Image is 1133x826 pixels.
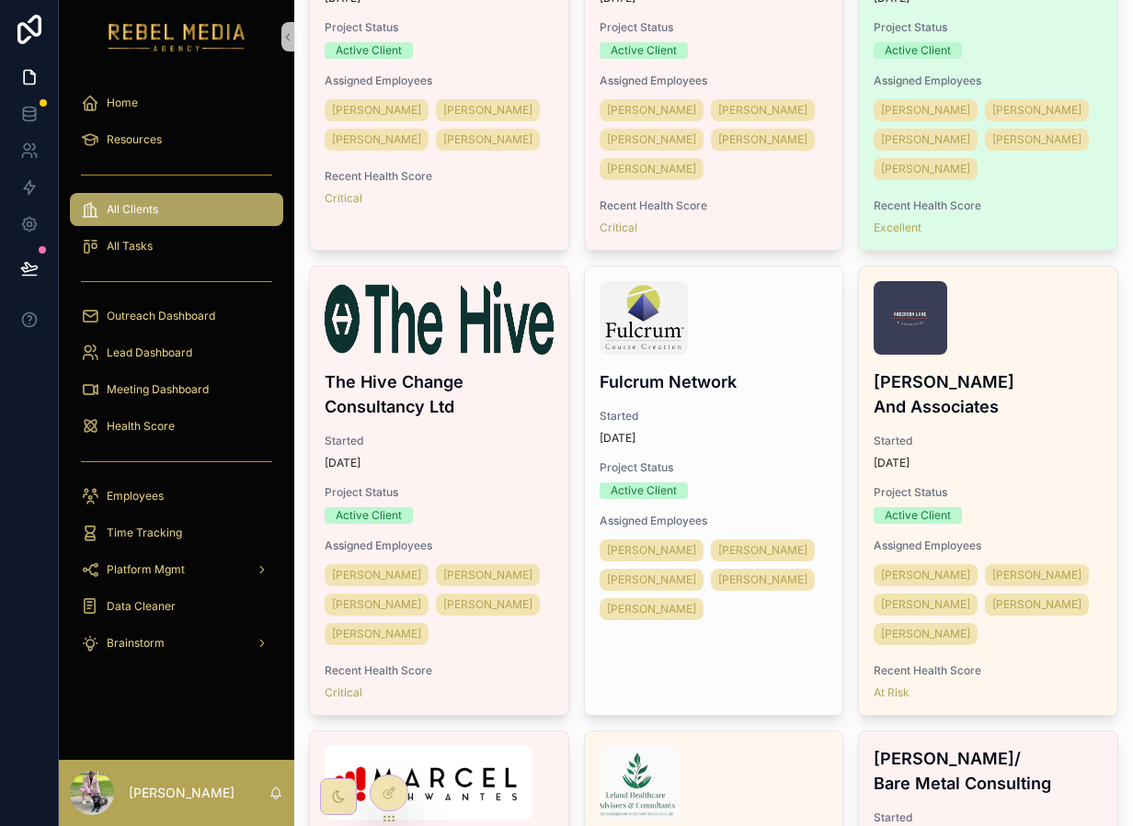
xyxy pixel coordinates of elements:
span: [PERSON_NAME] [332,597,421,612]
img: Screenshot-2025-08-16-at-6.29.21-PM.png [325,746,532,820]
div: Active Client [885,42,951,59]
span: [PERSON_NAME] [607,572,696,587]
a: [PERSON_NAME] [436,99,540,121]
span: [PERSON_NAME] [881,627,970,641]
img: Screenshot-2025-08-16-at-6.29.00-PM.png [600,281,688,355]
span: Project Status [874,485,1103,500]
span: [PERSON_NAME] [718,103,807,118]
span: Project Status [600,460,829,475]
p: [DATE] [325,456,360,470]
span: [PERSON_NAME] [881,103,970,118]
span: [PERSON_NAME] [992,597,1081,612]
span: Assigned Employees [325,538,554,553]
span: [PERSON_NAME] [443,132,532,147]
a: Blue-Logo.png[PERSON_NAME] And AssociatesStarted[DATE]Project StatusActive ClientAssigned Employe... [858,266,1118,716]
span: Health Score [107,419,175,434]
span: Assigned Employees [325,74,554,88]
p: [PERSON_NAME] [129,784,235,802]
a: [PERSON_NAME] [985,129,1089,151]
a: [PERSON_NAME] [874,158,978,180]
span: Started [874,434,1103,448]
a: [PERSON_NAME] [325,564,429,586]
h4: [PERSON_NAME] And Associates [874,369,1103,419]
span: [PERSON_NAME] [718,572,807,587]
span: Recent Health Score [325,663,554,678]
span: Project Status [874,20,1103,35]
img: App logo [109,22,246,51]
span: [PERSON_NAME] [992,103,1081,118]
h4: [PERSON_NAME]/ Bare Metal Consulting [874,746,1103,796]
span: All Clients [107,202,158,217]
p: [DATE] [600,431,635,446]
a: At Risk [874,685,910,700]
a: hive__combined_logo_green.pngThe Hive Change Consultancy LtdStarted[DATE]Project StatusActive Cli... [309,266,569,716]
span: Recent Health Score [600,198,829,213]
a: [PERSON_NAME] [874,564,978,586]
span: Brainstorm [107,636,165,651]
a: Critical [325,685,362,700]
span: All Tasks [107,239,153,254]
a: [PERSON_NAME] [874,623,978,645]
span: Project Status [325,20,554,35]
span: Started [600,409,829,424]
span: Recent Health Score [874,198,1103,213]
span: [PERSON_NAME] [607,103,696,118]
a: Excellent [874,221,921,235]
span: Critical [600,221,637,235]
span: [PERSON_NAME] [992,568,1081,583]
a: [PERSON_NAME] [711,129,815,151]
span: Resources [107,132,162,147]
a: [PERSON_NAME] [600,539,704,561]
a: [PERSON_NAME] [985,594,1089,616]
span: [PERSON_NAME] [881,132,970,147]
span: [PERSON_NAME] [607,132,696,147]
span: [PERSON_NAME] [881,162,970,176]
span: [PERSON_NAME] [443,568,532,583]
span: Meeting Dashboard [107,382,209,397]
a: Employees [70,480,283,513]
span: Outreach Dashboard [107,309,215,323]
a: Time Tracking [70,516,283,549]
span: [PERSON_NAME] [332,132,421,147]
a: [PERSON_NAME] [711,539,815,561]
a: [PERSON_NAME] [874,129,978,151]
a: [PERSON_NAME] [600,99,704,121]
a: [PERSON_NAME] [600,598,704,620]
div: Active Client [885,507,951,524]
span: Home [107,96,138,110]
a: [PERSON_NAME] [874,99,978,121]
a: [PERSON_NAME] [985,99,1089,121]
a: All Clients [70,193,283,226]
div: Active Client [611,482,677,499]
span: [PERSON_NAME] [332,627,421,641]
span: [PERSON_NAME] [332,103,421,118]
a: [PERSON_NAME] [600,158,704,180]
a: [PERSON_NAME] [436,129,540,151]
img: hive__combined_logo_green.png [325,281,554,355]
span: Employees [107,489,164,504]
a: [PERSON_NAME] [436,594,540,616]
a: Health Score [70,410,283,443]
a: [PERSON_NAME] [325,623,429,645]
a: Platform Mgmt [70,553,283,586]
a: [PERSON_NAME] [600,129,704,151]
span: Assigned Employees [874,74,1103,88]
a: Meeting Dashboard [70,373,283,406]
a: Home [70,86,283,119]
span: Started [325,434,554,448]
h4: The Hive Change Consultancy Ltd [325,369,554,419]
span: [PERSON_NAME] [881,597,970,612]
span: Critical [325,191,362,206]
a: [PERSON_NAME] [711,569,815,591]
span: Project Status [325,485,554,500]
span: [PERSON_NAME] [607,543,696,558]
span: [PERSON_NAME] [443,103,532,118]
span: Lead Dashboard [107,345,192,360]
a: [PERSON_NAME] [874,594,978,616]
span: [PERSON_NAME] [607,602,696,617]
a: [PERSON_NAME] [985,564,1089,586]
a: Resources [70,123,283,156]
span: Assigned Employees [600,514,829,528]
